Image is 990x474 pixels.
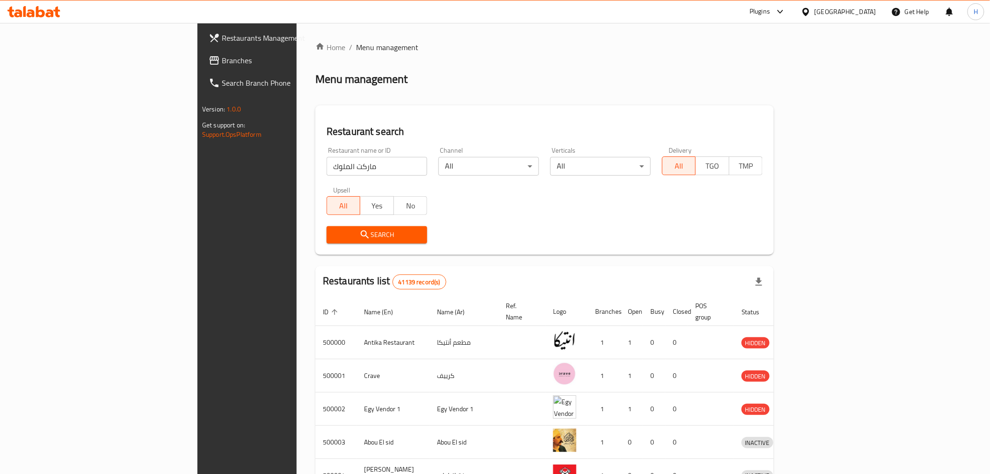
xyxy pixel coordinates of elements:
span: HIDDEN [742,371,770,382]
a: Support.OpsPlatform [202,128,262,141]
span: INACTIVE [742,437,773,448]
div: [GEOGRAPHIC_DATA] [815,7,876,17]
a: Branches [201,49,363,72]
td: 0 [643,426,665,459]
td: Antika Restaurant [357,326,429,359]
span: Get support on: [202,119,245,131]
img: Abou El sid [553,429,576,452]
img: Antika Restaurant [553,329,576,352]
img: Crave [553,362,576,385]
span: Name (En) [364,306,405,318]
td: Abou El sid [429,426,498,459]
div: All [438,157,539,176]
td: 1 [588,359,620,393]
button: All [662,156,696,175]
td: Abou El sid [357,426,429,459]
span: No [398,199,423,213]
h2: Restaurants list [323,274,446,289]
td: 0 [643,359,665,393]
button: All [327,196,360,215]
input: Search for restaurant name or ID.. [327,157,427,176]
td: 0 [665,393,688,426]
div: Export file [748,271,770,293]
span: 1.0.0 [226,103,241,115]
label: Upsell [333,187,350,193]
span: Search [334,229,420,241]
span: HIDDEN [742,338,770,348]
td: 0 [643,393,665,426]
h2: Restaurant search [327,125,763,139]
th: Closed [665,297,688,326]
td: 1 [620,393,643,426]
span: Ref. Name [506,300,534,323]
th: Open [620,297,643,326]
span: TMP [733,159,759,173]
td: Egy Vendor 1 [429,393,498,426]
span: Yes [364,199,390,213]
td: 1 [588,426,620,459]
td: Crave [357,359,429,393]
span: Status [742,306,772,318]
span: Version: [202,103,225,115]
td: 0 [665,326,688,359]
td: 0 [643,326,665,359]
span: Restaurants Management [222,32,355,44]
th: Branches [588,297,620,326]
span: TGO [699,159,725,173]
td: 1 [620,359,643,393]
button: TMP [729,156,763,175]
td: 0 [665,359,688,393]
div: All [550,157,651,176]
td: 1 [620,326,643,359]
span: H [974,7,978,17]
span: All [666,159,692,173]
a: Search Branch Phone [201,72,363,94]
span: 41139 record(s) [393,278,446,287]
button: TGO [695,156,729,175]
span: Search Branch Phone [222,77,355,89]
td: كرييف [429,359,498,393]
td: 1 [588,326,620,359]
td: Egy Vendor 1 [357,393,429,426]
button: Search [327,226,427,244]
td: 1 [588,393,620,426]
div: Plugins [750,6,770,17]
span: Branches [222,55,355,66]
img: Egy Vendor 1 [553,395,576,419]
a: Restaurants Management [201,27,363,49]
th: Logo [546,297,588,326]
span: Name (Ar) [437,306,477,318]
span: ID [323,306,341,318]
span: HIDDEN [742,404,770,415]
td: 0 [665,426,688,459]
div: HIDDEN [742,404,770,415]
button: Yes [360,196,393,215]
td: مطعم أنتيكا [429,326,498,359]
div: HIDDEN [742,370,770,382]
td: 0 [620,426,643,459]
button: No [393,196,427,215]
nav: breadcrumb [315,42,774,53]
span: POS group [695,300,723,323]
span: All [331,199,357,213]
span: Menu management [356,42,418,53]
th: Busy [643,297,665,326]
div: Total records count [393,274,446,289]
label: Delivery [669,147,692,154]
